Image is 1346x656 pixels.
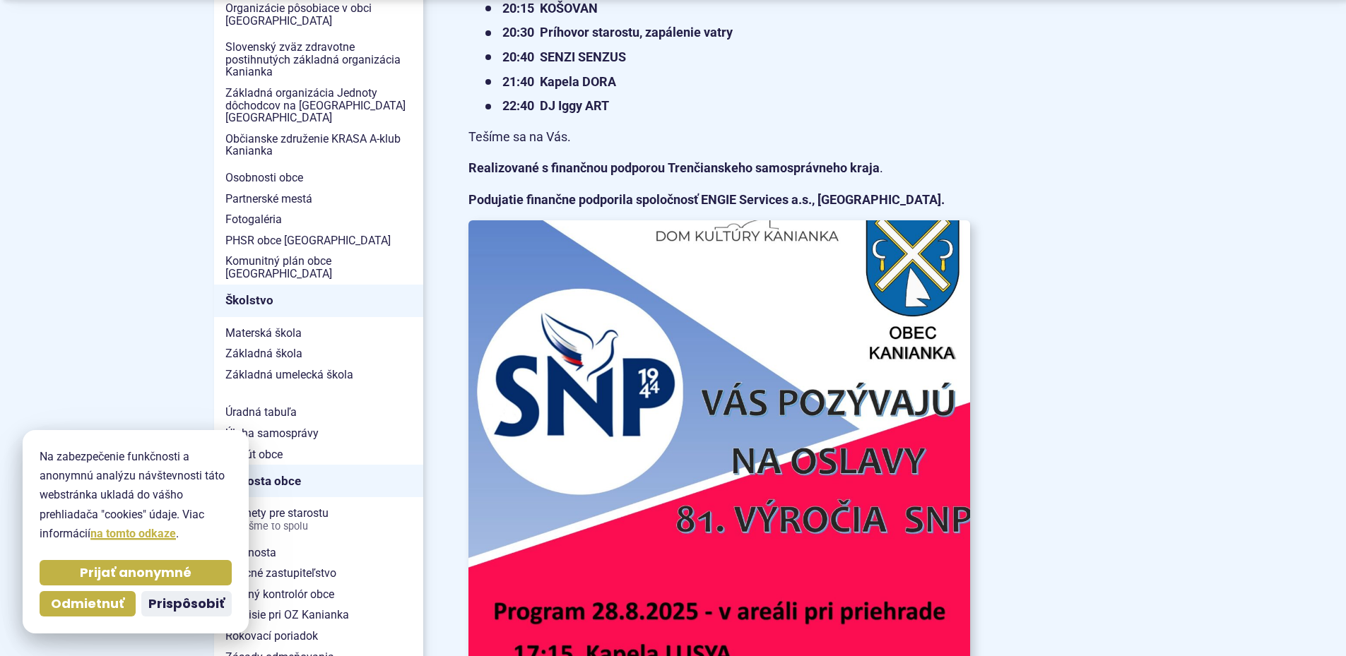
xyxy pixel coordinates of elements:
span: Slovenský zväz zdravotne postihnutých základná organizácia Kanianka [225,37,412,83]
span: Podnety pre starostu [225,503,412,536]
button: Prijať anonymné [40,560,232,585]
span: Úradná tabuľa [225,402,412,423]
span: Prijať anonymné [80,565,191,581]
p: Na zabezpečenie funkčnosti a anonymnú analýzu návštevnosti táto webstránka ukladá do vášho prehli... [40,447,232,543]
a: Základná organizácia Jednoty dôchodcov na [GEOGRAPHIC_DATA] [GEOGRAPHIC_DATA] [214,83,423,129]
a: Osobnosti obce [214,167,423,189]
span: Vyriešme to spolu [225,521,412,532]
a: Komunitný plán obce [GEOGRAPHIC_DATA] [214,251,423,284]
a: Občianske združenie KRASA A-klub Kanianka [214,129,423,162]
a: Komisie pri OZ Kanianka [214,604,423,626]
a: Rokovací poriadok [214,626,423,647]
span: PHSR obce [GEOGRAPHIC_DATA] [225,230,412,251]
span: Základná škola [225,343,412,364]
strong: 20:15 KOŠOVAN [502,1,598,16]
a: Prednosta [214,542,423,563]
span: Prispôsobiť [148,596,225,612]
a: Starosta obce [214,465,423,497]
a: Úloha samosprávy [214,423,423,444]
span: Štatút obce [225,444,412,465]
a: Základná škola [214,343,423,364]
span: Prednosta [225,542,412,563]
a: Školstvo [214,285,423,317]
strong: 21:40 Kapela DORA [502,74,616,89]
span: Úloha samosprávy [225,423,412,444]
span: Fotogaléria [225,209,412,230]
span: Starosta obce [225,470,412,492]
span: Materská škola [225,323,412,344]
a: Materská škola [214,323,423,344]
span: Rokovací poriadok [225,626,412,647]
p: Tešíme sa na Vás. [468,126,970,148]
span: Partnerské mestá [225,189,412,210]
a: Fotogaléria [214,209,423,230]
a: Hlavný kontrolór obce [214,584,423,605]
span: Základná organizácia Jednoty dôchodcov na [GEOGRAPHIC_DATA] [GEOGRAPHIC_DATA] [225,83,412,129]
span: Občianske združenie KRASA A-klub Kanianka [225,129,412,162]
a: Štatút obce [214,444,423,465]
span: Hlavný kontrolór obce [225,584,412,605]
span: Základná umelecká škola [225,364,412,386]
strong: 20:30 Príhovor starostu, zapálenie vatry [502,25,733,40]
a: Obecné zastupiteľstvo [214,563,423,584]
p: . [468,157,970,179]
button: Odmietnuť [40,591,136,616]
a: PHSR obce [GEOGRAPHIC_DATA] [214,230,423,251]
a: Podnety pre starostuVyriešme to spolu [214,503,423,536]
strong: Podujatie finančne podporila spoločnosť ENGIE Services a.s., [GEOGRAPHIC_DATA]. [468,192,945,207]
a: na tomto odkaze [90,527,176,540]
strong: Realizované s finančnou podporou Trenčianskeho samosprávneho kraja [468,160,880,175]
a: Úradná tabuľa [214,402,423,423]
a: Základná umelecká škola [214,364,423,386]
span: Obecné zastupiteľstvo [225,563,412,584]
button: Prispôsobiť [141,591,232,616]
span: Školstvo [225,290,412,311]
a: Slovenský zväz zdravotne postihnutých základná organizácia Kanianka [214,37,423,83]
strong: 22:40 DJ Iggy ART [502,98,609,113]
strong: 20:40 SENZI SENZUS [502,49,626,64]
span: Osobnosti obce [225,167,412,189]
a: Partnerské mestá [214,189,423,210]
span: Komisie pri OZ Kanianka [225,604,412,626]
span: Odmietnuť [51,596,124,612]
span: Komunitný plán obce [GEOGRAPHIC_DATA] [225,251,412,284]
